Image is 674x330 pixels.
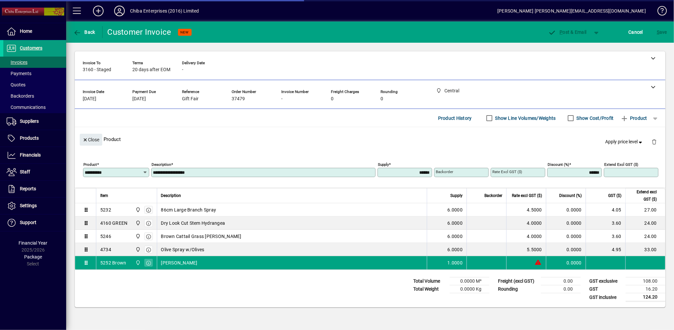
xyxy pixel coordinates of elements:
[3,214,66,231] a: Support
[7,105,46,110] span: Communications
[134,246,141,253] span: Central
[546,216,586,230] td: 0.0000
[627,26,645,38] button: Cancel
[448,233,463,240] span: 6.0000
[511,233,542,240] div: 4.0000
[608,192,621,199] span: GST ($)
[546,203,586,216] td: 0.0000
[83,96,96,102] span: [DATE]
[83,67,111,72] span: 3160 - Staged
[617,112,651,124] button: Product
[3,113,66,130] a: Suppliers
[548,29,587,35] span: ost & Email
[626,277,665,285] td: 108.00
[134,206,141,213] span: Central
[448,207,463,213] span: 6.0000
[3,57,66,68] a: Invoices
[20,135,39,141] span: Products
[3,90,66,102] a: Backorders
[657,27,667,37] span: ave
[586,285,626,293] td: GST
[410,285,450,293] td: Total Weight
[626,285,665,293] td: 16.20
[80,134,102,146] button: Close
[24,254,42,259] span: Package
[161,207,216,213] span: 86cm Large Branch Spray
[20,220,36,225] span: Support
[20,28,32,34] span: Home
[132,96,146,102] span: [DATE]
[20,45,42,51] span: Customers
[657,29,659,35] span: S
[630,188,657,203] span: Extend excl GST ($)
[497,6,646,16] div: [PERSON_NAME] [PERSON_NAME][EMAIL_ADDRESS][DOMAIN_NAME]
[134,259,141,266] span: Central
[625,243,665,256] td: 33.00
[655,26,669,38] button: Save
[7,93,34,99] span: Backorders
[20,152,41,158] span: Financials
[448,259,463,266] span: 1.0000
[586,203,625,216] td: 4.05
[378,162,389,167] mat-label: Supply
[161,192,181,199] span: Description
[71,26,97,38] button: Back
[100,192,108,199] span: Item
[586,230,625,243] td: 3.60
[626,293,665,302] td: 124.20
[492,169,522,174] mat-label: Rate excl GST ($)
[7,71,31,76] span: Payments
[19,240,48,246] span: Financial Year
[3,23,66,40] a: Home
[232,96,245,102] span: 37479
[281,96,283,102] span: -
[100,233,111,240] div: 5246
[381,96,383,102] span: 0
[512,192,542,199] span: Rate excl GST ($)
[182,67,183,72] span: -
[3,102,66,113] a: Communications
[436,169,453,174] mat-label: Backorder
[3,130,66,147] a: Products
[83,162,97,167] mat-label: Product
[511,207,542,213] div: 4.5000
[646,134,662,150] button: Delete
[3,79,66,90] a: Quotes
[511,246,542,253] div: 5.5000
[132,67,170,72] span: 20 days after EOM
[3,68,66,79] a: Payments
[152,162,171,167] mat-label: Description
[20,118,39,124] span: Suppliers
[20,186,36,191] span: Reports
[109,5,130,17] button: Profile
[448,220,463,226] span: 6.0000
[181,30,189,34] span: NEW
[161,233,242,240] span: Brown Cattail Grass [PERSON_NAME]
[78,136,104,142] app-page-header-button: Close
[604,162,638,167] mat-label: Extend excl GST ($)
[134,233,141,240] span: Central
[410,277,450,285] td: Total Volume
[546,256,586,269] td: 0.0000
[603,136,647,148] button: Apply price level
[546,230,586,243] td: 0.0000
[100,220,128,226] div: 4160 GREEN
[548,162,569,167] mat-label: Discount (%)
[73,29,95,35] span: Back
[66,26,103,38] app-page-header-button: Back
[331,96,334,102] span: 0
[546,243,586,256] td: 0.0000
[3,164,66,180] a: Staff
[7,82,25,87] span: Quotes
[541,277,581,285] td: 0.00
[3,198,66,214] a: Settings
[7,60,27,65] span: Invoices
[161,246,204,253] span: Olive Spray w/Olives
[182,96,199,102] span: Gift Fair
[3,147,66,164] a: Financials
[75,127,665,151] div: Product
[625,230,665,243] td: 24.00
[100,246,111,253] div: 4734
[575,115,614,121] label: Show Cost/Profit
[545,26,590,38] button: Post & Email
